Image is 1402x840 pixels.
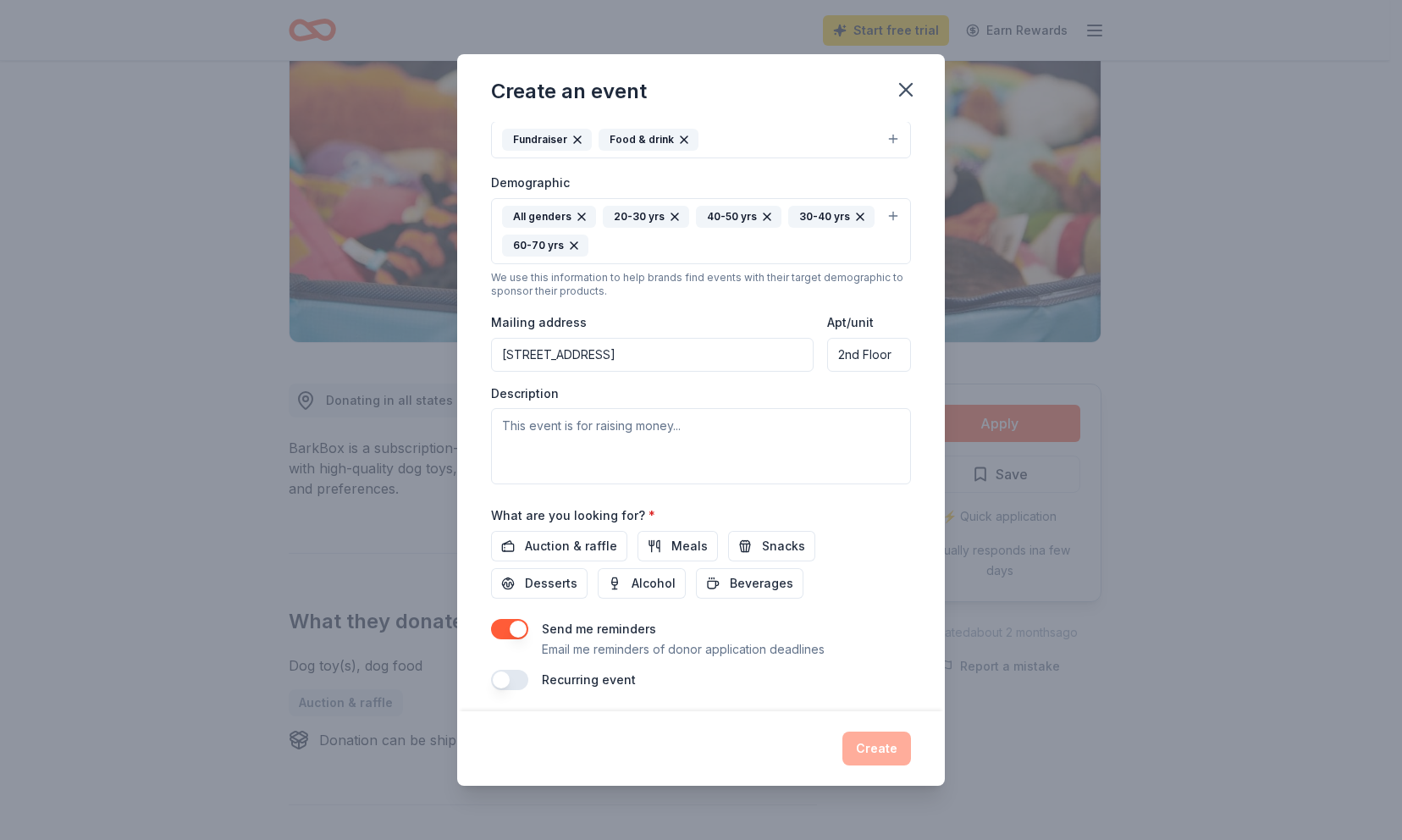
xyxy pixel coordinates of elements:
button: FundraiserFood & drink [491,121,911,158]
button: Snacks [728,531,815,561]
div: All genders [502,206,596,228]
div: 30-40 yrs [788,206,875,228]
label: Mailing address [491,314,587,331]
input: Enter a US address [491,338,814,372]
button: Beverages [696,568,803,599]
span: Alcohol [632,573,676,594]
span: Meals [671,536,708,556]
label: Demographic [491,174,570,191]
div: 20-30 yrs [603,206,689,228]
div: 40-50 yrs [696,206,781,228]
p: Email me reminders of donor application deadlines [542,639,825,660]
button: All genders20-30 yrs40-50 yrs30-40 yrs60-70 yrs [491,198,911,264]
label: Description [491,385,559,402]
label: What are you looking for? [491,507,655,524]
label: Apt/unit [827,314,874,331]
div: Create an event [491,78,647,105]
div: Fundraiser [502,129,592,151]
input: # [827,338,911,372]
button: Auction & raffle [491,531,627,561]
button: Desserts [491,568,588,599]
div: Food & drink [599,129,698,151]
span: Beverages [730,573,793,594]
div: 60-70 yrs [502,235,588,257]
button: Meals [638,531,718,561]
span: Snacks [762,536,805,556]
span: Auction & raffle [525,536,617,556]
span: Desserts [525,573,577,594]
label: Recurring event [542,672,636,687]
div: We use this information to help brands find events with their target demographic to sponsor their... [491,271,911,298]
label: Send me reminders [542,622,656,636]
button: Alcohol [598,568,686,599]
